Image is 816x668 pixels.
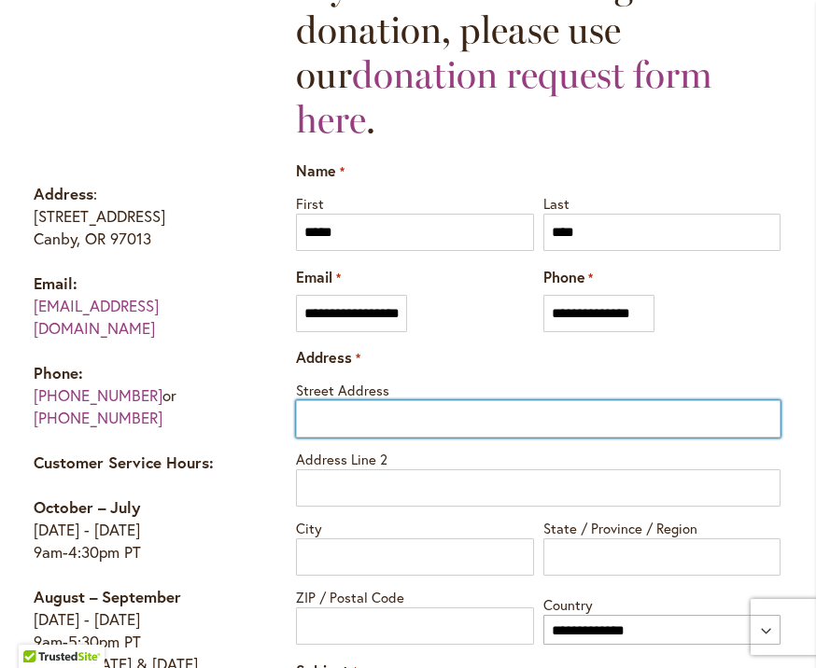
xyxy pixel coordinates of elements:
[543,267,593,288] label: Phone
[34,586,181,607] strong: August – September
[296,376,781,400] label: Street Address
[296,514,533,538] label: City
[296,52,712,142] a: donation request form here
[34,384,162,406] a: [PHONE_NUMBER]
[34,295,159,339] a: [EMAIL_ADDRESS][DOMAIN_NAME]
[34,272,77,294] strong: Email:
[543,189,781,214] label: Last
[34,362,83,383] strong: Phone:
[296,267,340,288] label: Email
[34,362,223,429] p: or
[34,183,93,204] strong: Address
[34,183,223,250] p: : [STREET_ADDRESS] Canby, OR 97013
[543,514,781,538] label: State / Province / Region
[34,496,223,564] p: [DATE] - [DATE] 9am-4:30pm PT
[296,347,359,369] legend: Address
[34,407,162,428] a: [PHONE_NUMBER]
[34,496,140,518] strong: October – July
[296,445,781,469] label: Address Line 2
[296,583,533,607] label: ZIP / Postal Code
[296,160,344,182] legend: Name
[34,452,214,473] strong: Customer Service Hours:
[34,24,223,164] iframe: Swan Island Dahlias on Google Maps
[296,189,533,214] label: First
[543,591,781,615] label: Country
